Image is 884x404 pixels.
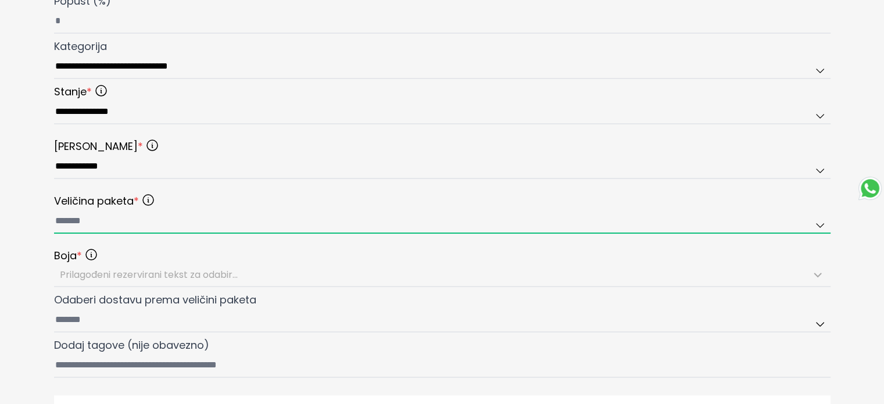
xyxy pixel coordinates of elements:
input: Odaberi dostavu prema veličini paketa [54,308,831,333]
span: Veličina paketa [54,193,139,209]
input: Popust (%) [54,9,831,34]
span: Stanje [54,84,92,100]
span: Kategorija [54,39,107,53]
span: Boja [54,248,82,264]
span: Dodaj tagove (nije obavezno) [54,338,209,352]
input: Kategorija [54,55,831,79]
span: Odaberi dostavu prema veličini paketa [54,292,256,307]
input: Dodaj tagove (nije obavezno) [54,353,831,378]
span: [PERSON_NAME] [54,138,143,155]
span: Prilagođeni rezervirani tekst za odabir... [60,268,238,281]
